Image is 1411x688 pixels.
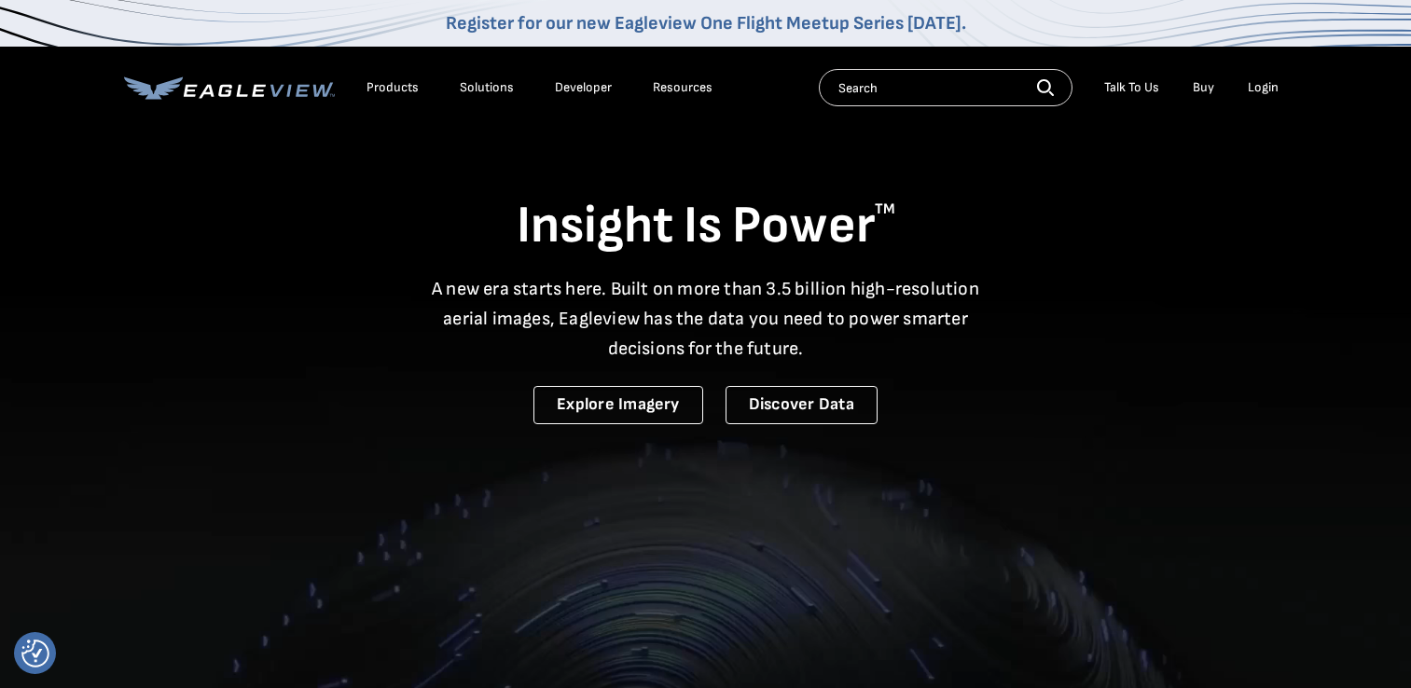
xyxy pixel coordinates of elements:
[446,12,966,34] a: Register for our new Eagleview One Flight Meetup Series [DATE].
[653,79,712,96] div: Resources
[1104,79,1159,96] div: Talk To Us
[726,386,878,424] a: Discover Data
[875,200,895,218] sup: TM
[21,640,49,667] button: Consent Preferences
[1193,79,1214,96] a: Buy
[421,274,991,364] p: A new era starts here. Built on more than 3.5 billion high-resolution aerial images, Eagleview ha...
[1248,79,1279,96] div: Login
[819,69,1072,106] input: Search
[533,386,703,424] a: Explore Imagery
[367,79,419,96] div: Products
[460,79,514,96] div: Solutions
[124,194,1288,259] h1: Insight Is Power
[555,79,612,96] a: Developer
[21,640,49,667] img: Revisit consent button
